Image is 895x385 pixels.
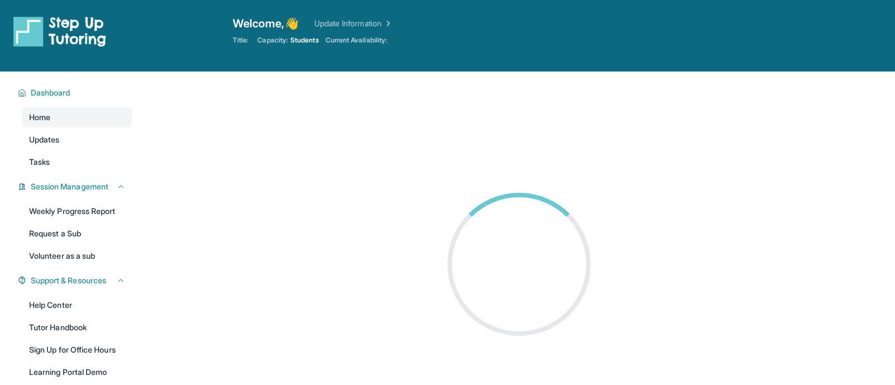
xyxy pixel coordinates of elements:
[326,36,387,45] span: Current Availability:
[22,340,132,360] a: Sign Up for Office Hours
[26,275,125,286] button: Support & Resources
[22,246,132,266] a: Volunteer as a sub
[31,181,109,192] span: Session Management
[26,87,125,98] button: Dashboard
[31,87,70,98] span: Dashboard
[22,295,132,315] a: Help Center
[29,112,50,123] span: Home
[257,36,288,45] span: Capacity:
[22,224,132,244] a: Request a Sub
[22,201,132,221] a: Weekly Progress Report
[22,107,132,127] a: Home
[29,156,50,168] span: Tasks
[29,134,60,145] span: Updates
[22,362,132,382] a: Learning Portal Demo
[381,18,393,29] img: Chevron Right
[13,16,106,47] img: logo
[31,275,106,286] span: Support & Resources
[233,36,248,45] span: Title:
[290,36,319,45] span: Students
[314,18,393,29] a: Update Information
[233,16,299,31] span: Welcome, 👋
[22,152,132,172] a: Tasks
[26,181,125,192] button: Session Management
[22,130,132,150] a: Updates
[22,317,132,338] a: Tutor Handbook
